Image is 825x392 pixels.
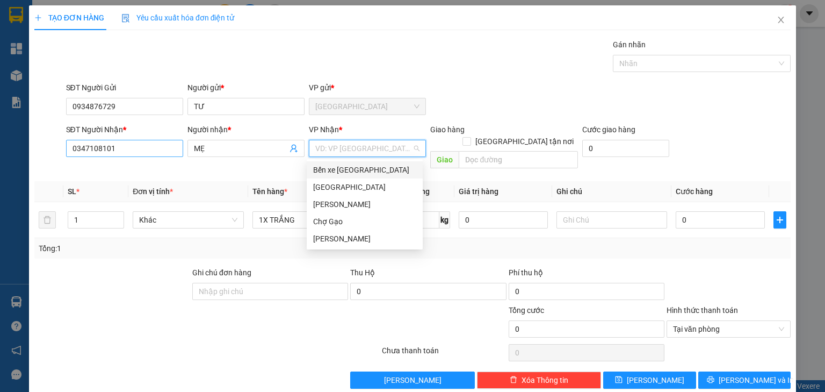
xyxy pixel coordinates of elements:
[471,136,578,147] span: [GEOGRAPHIC_DATA] tận nơi
[615,376,623,384] span: save
[459,187,498,196] span: Giá trị hàng
[34,13,104,22] span: TẠO ĐƠN HÀNG
[477,372,601,389] button: deleteXóa Thông tin
[627,374,684,386] span: [PERSON_NAME]
[252,211,363,229] input: VD: Bàn, Ghế
[667,306,738,315] label: Hình thức thanh toán
[613,40,646,49] label: Gán nhãn
[774,216,786,224] span: plus
[582,140,669,157] input: Cước giao hàng
[766,5,796,35] button: Close
[139,212,237,228] span: Khác
[313,216,416,227] div: Chợ Gạo
[777,16,785,24] span: close
[192,283,348,300] input: Ghi chú đơn hàng
[522,374,568,386] span: Xóa Thông tin
[556,211,667,229] input: Ghi Chú
[603,372,696,389] button: save[PERSON_NAME]
[187,124,305,136] div: Người nhận
[34,14,42,22] span: plus
[673,321,784,337] span: Tại văn phòng
[439,211,450,229] span: kg
[676,187,713,196] span: Cước hàng
[350,268,375,277] span: Thu Hộ
[121,13,235,22] span: Yêu cầu xuất hóa đơn điện tử
[698,372,791,389] button: printer[PERSON_NAME] và In
[459,211,548,229] input: 0
[66,82,183,94] div: SĐT Người Gửi
[307,213,423,230] div: Chợ Gạo
[350,372,474,389] button: [PERSON_NAME]
[307,179,423,196] div: Sài Gòn
[719,374,794,386] span: [PERSON_NAME] và In
[773,211,786,229] button: plus
[381,345,507,364] div: Chưa thanh toán
[313,181,416,193] div: [GEOGRAPHIC_DATA]
[430,151,459,168] span: Giao
[307,161,423,179] div: Bến xe Tiền Giang
[133,187,173,196] span: Đơn vị tính
[313,233,416,245] div: [PERSON_NAME]
[552,181,671,202] th: Ghi chú
[192,268,251,277] label: Ghi chú đơn hàng
[509,267,664,283] div: Phí thu hộ
[39,211,56,229] button: delete
[39,243,319,254] div: Tổng: 1
[315,98,419,115] span: Sài Gòn
[66,124,183,136] div: SĐT Người Nhận
[307,230,423,247] div: Nguyễn Văn Nguyễn
[509,306,544,315] span: Tổng cước
[313,164,416,176] div: Bến xe [GEOGRAPHIC_DATA]
[68,187,76,196] span: SL
[384,374,442,386] span: [PERSON_NAME]
[459,151,578,168] input: Dọc đường
[307,196,423,213] div: Cao Tốc
[252,187,287,196] span: Tên hàng
[510,376,517,384] span: delete
[309,125,339,134] span: VP Nhận
[121,14,130,23] img: icon
[707,376,714,384] span: printer
[309,82,426,94] div: VP gửi
[430,125,465,134] span: Giao hàng
[582,125,635,134] label: Cước giao hàng
[313,198,416,210] div: [PERSON_NAME]
[290,144,298,153] span: user-add
[187,82,305,94] div: Người gửi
